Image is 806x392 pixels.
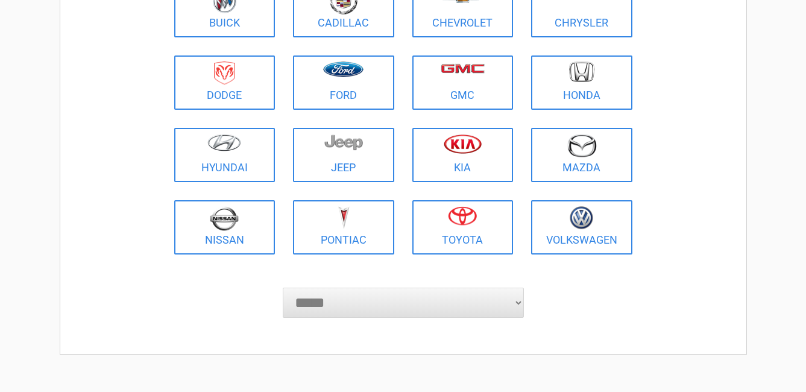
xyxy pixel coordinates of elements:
[174,55,275,110] a: Dodge
[412,128,514,182] a: Kia
[210,206,239,231] img: nissan
[531,55,632,110] a: Honda
[570,206,593,230] img: volkswagen
[338,206,350,229] img: pontiac
[441,63,485,74] img: gmc
[412,55,514,110] a: GMC
[293,128,394,182] a: Jeep
[569,62,594,83] img: honda
[293,55,394,110] a: Ford
[448,206,477,226] img: toyota
[444,134,482,154] img: kia
[323,62,364,77] img: ford
[324,134,363,151] img: jeep
[531,200,632,254] a: Volkswagen
[567,134,597,157] img: mazda
[214,62,235,85] img: dodge
[531,128,632,182] a: Mazda
[412,200,514,254] a: Toyota
[174,200,275,254] a: Nissan
[293,200,394,254] a: Pontiac
[174,128,275,182] a: Hyundai
[207,134,241,151] img: hyundai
